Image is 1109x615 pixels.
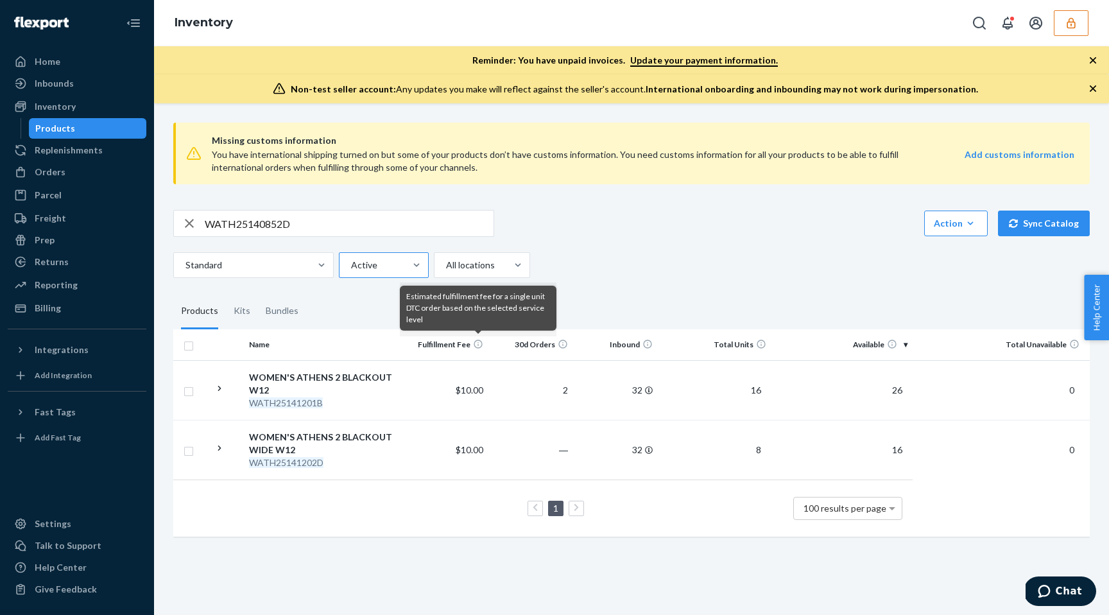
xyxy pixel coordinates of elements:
span: 16 [887,444,907,455]
input: Active [350,259,351,272]
span: 16 [746,385,766,395]
a: Replenishments [8,140,146,160]
a: Add Fast Tag [8,428,146,448]
a: Help Center [8,557,146,578]
div: Products [35,122,75,135]
div: Help Center [35,561,87,574]
em: WATH25141201B [249,397,323,408]
div: Inbounds [35,77,74,90]
div: Action [934,217,978,230]
div: WOMEN'S ATHENS 2 BLACKOUT W12 [249,371,398,397]
div: Fast Tags [35,406,76,419]
a: Prep [8,230,146,250]
ol: breadcrumbs [164,4,243,42]
button: Open account menu [1023,10,1049,36]
button: Talk to Support [8,535,146,556]
button: Give Feedback [8,579,146,600]
div: Billing [35,302,61,315]
a: Inventory [8,96,146,117]
span: $10.00 [456,444,483,455]
div: Reporting [35,279,78,291]
a: Inbounds [8,73,146,94]
input: Search inventory by name or sku [205,211,494,236]
th: Fulfillment Fee [403,329,488,360]
th: Available [771,329,913,360]
button: Help Center [1084,275,1109,340]
a: Add Integration [8,365,146,386]
button: Close Navigation [121,10,146,36]
th: Inbound [573,329,658,360]
a: Returns [8,252,146,272]
th: Total Units [658,329,771,360]
th: Total Unavailable [913,329,1090,360]
span: 0 [1064,385,1079,395]
div: Home [35,55,60,68]
th: Name [244,329,403,360]
div: Give Feedback [35,583,97,596]
span: Missing customs information [212,133,1074,148]
input: Standard [184,259,185,272]
div: Inventory [35,100,76,113]
button: Action [924,211,988,236]
div: Replenishments [35,144,103,157]
span: Non-test seller account: [291,83,396,94]
td: 2 [488,360,573,420]
a: Reporting [8,275,146,295]
a: Inventory [175,15,233,30]
a: Settings [8,514,146,534]
span: 8 [751,444,766,455]
iframe: Opens a widget where you can chat to one of our agents [1026,576,1096,609]
div: Bundles [266,293,298,329]
a: Freight [8,208,146,229]
div: Any updates you make will reflect against the seller's account. [291,83,978,96]
div: Returns [35,256,69,268]
td: 32 [573,360,658,420]
a: Billing [8,298,146,318]
a: Page 1 is your current page [551,503,561,514]
div: Orders [35,166,65,178]
button: Open notifications [995,10,1020,36]
div: Freight [35,212,66,225]
span: 100 results per page [804,503,886,514]
div: Add Integration [35,370,92,381]
button: Integrations [8,340,146,360]
div: Add Fast Tag [35,432,81,443]
button: Open Search Box [967,10,992,36]
img: Flexport logo [14,17,69,30]
a: Orders [8,162,146,182]
div: Kits [234,293,250,329]
strong: Add customs information [965,149,1074,160]
em: WATH25141202D [249,457,323,468]
span: 26 [887,385,907,395]
div: WOMEN'S ATHENS 2 BLACKOUT WIDE W12 [249,431,398,456]
div: You have international shipping turned on but some of your products don’t have customs informatio... [212,148,902,174]
button: Fast Tags [8,402,146,422]
td: 32 [573,420,658,480]
a: Update your payment information. [630,55,778,67]
td: ― [488,420,573,480]
input: All locations [445,259,446,272]
span: International onboarding and inbounding may not work during impersonation. [646,83,978,94]
p: Reminder: You have unpaid invoices. [472,54,778,67]
button: Sync Catalog [998,211,1090,236]
div: Settings [35,517,71,530]
a: Home [8,51,146,72]
a: Parcel [8,185,146,205]
a: Products [29,118,147,139]
span: $10.00 [456,385,483,395]
div: Integrations [35,343,89,356]
div: Prep [35,234,55,247]
span: 0 [1064,444,1079,455]
div: Products [181,293,218,329]
div: Estimated fulfillment fee for a single unit DTC order based on the selected service level [406,291,550,325]
div: Talk to Support [35,539,101,552]
div: Parcel [35,189,62,202]
th: 30d Orders [488,329,573,360]
a: Add customs information [965,148,1074,174]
